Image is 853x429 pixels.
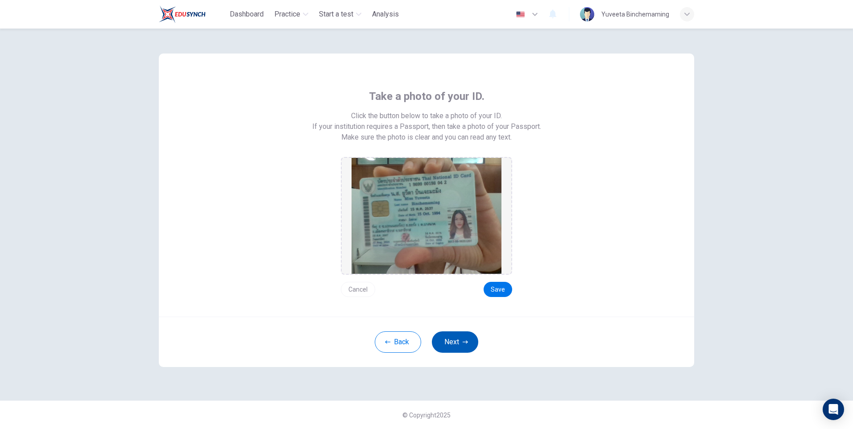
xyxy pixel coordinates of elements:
[352,158,501,274] img: preview screemshot
[601,9,669,20] div: Yuveeta Binchemaming
[230,9,264,20] span: Dashboard
[580,7,594,21] img: Profile picture
[369,6,402,22] button: Analysis
[484,282,512,297] button: Save
[312,111,541,132] span: Click the button below to take a photo of your ID. If your institution requires a Passport, then ...
[159,5,206,23] img: Train Test logo
[375,331,421,353] button: Back
[341,282,375,297] button: Cancel
[515,11,526,18] img: en
[274,9,300,20] span: Practice
[315,6,365,22] button: Start a test
[319,9,353,20] span: Start a test
[369,89,484,103] span: Take a photo of your ID.
[432,331,478,353] button: Next
[372,9,399,20] span: Analysis
[341,132,512,143] span: Make sure the photo is clear and you can read any text.
[402,412,451,419] span: © Copyright 2025
[226,6,267,22] button: Dashboard
[823,399,844,420] div: Open Intercom Messenger
[159,5,226,23] a: Train Test logo
[271,6,312,22] button: Practice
